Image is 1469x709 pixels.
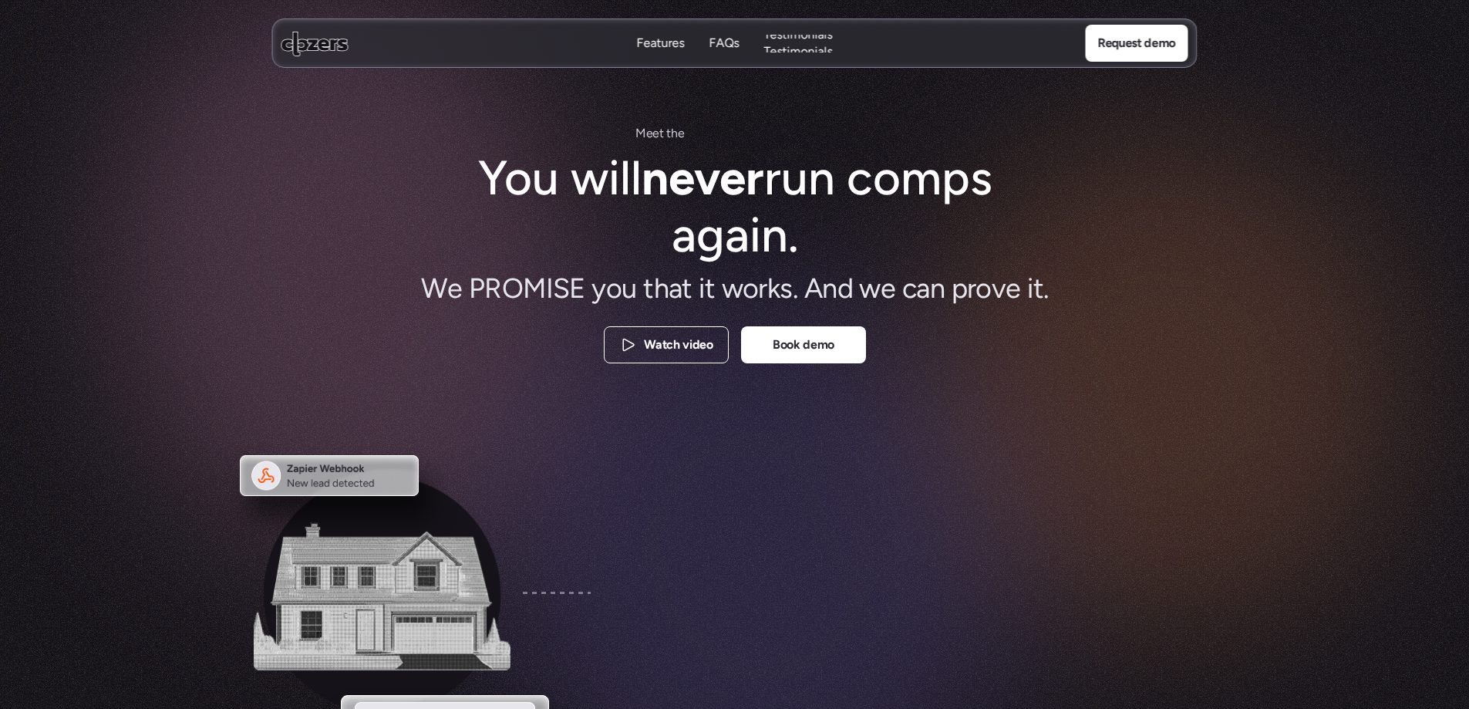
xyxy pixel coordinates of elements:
[709,35,740,52] p: FAQs
[644,336,713,356] p: Watch video
[677,123,684,143] span: e
[1085,25,1188,62] a: Request demo
[473,150,997,265] h1: You will run comps again.
[709,35,740,52] a: FAQsFAQs
[641,149,763,207] strong: never
[764,26,833,43] p: Testimonials
[396,270,1074,308] h2: We PROMISE you that it works. And we can prove it.
[709,52,740,69] p: FAQs
[637,35,685,52] p: Features
[637,52,685,69] p: Features
[671,123,678,143] span: h
[728,126,729,146] span: f
[687,123,697,143] span: w
[716,124,719,144] span: '
[709,123,716,143] span: d
[719,125,723,145] span: s
[703,123,707,143] span: r
[764,43,833,60] p: Testimonials
[1097,33,1175,53] p: Request demo
[652,123,659,143] span: e
[645,123,652,143] span: e
[666,123,671,143] span: t
[696,123,703,143] span: o
[741,326,866,363] a: Book demo
[659,123,664,143] span: t
[635,123,645,143] span: M
[637,35,685,52] a: FeaturesFeatures
[764,35,833,52] a: TestimonialsTestimonials
[707,123,710,143] span: l
[772,336,834,356] p: Book demo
